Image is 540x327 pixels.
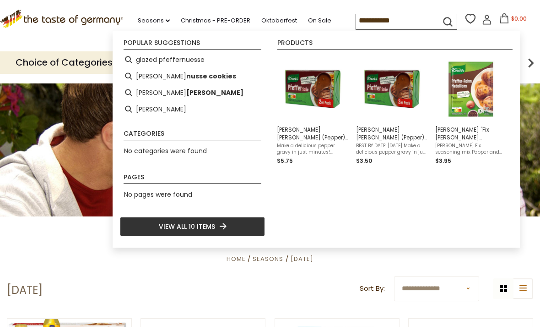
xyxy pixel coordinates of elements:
[277,126,349,141] span: [PERSON_NAME] [PERSON_NAME] (Pepper) Sauce Cubes (2 per pack), 500ml
[124,146,207,155] span: No categories were found
[494,13,533,27] button: $0.00
[432,51,511,169] li: Knorr "Fix Pfeffer-Rahm Medaillons" Pepper Cream Sauce Mix for Fillet Steaks, 1.5 oz
[435,126,507,141] span: [PERSON_NAME] "Fix [PERSON_NAME] Medaillons" Pepper Cream Sauce Mix for Fillet Steaks, 1.5 oz
[359,55,425,122] img: Knorr Pfeffer Sauce Cubes
[435,157,451,165] span: $3.95
[511,15,527,22] span: $0.00
[124,174,261,184] li: Pages
[277,157,293,165] span: $5.75
[253,255,283,263] a: Seasons
[159,222,215,232] span: View all 10 items
[138,16,170,26] a: Seasons
[308,16,331,26] a: On Sale
[352,51,432,169] li: Knorr Pfeffer (Pepper) Sauce Cubes (2 per pack), 500ml - DEAL
[435,143,507,155] span: [PERSON_NAME] Fix seasoning mix Pepper and Cream medallions offers a unique combination of spices...
[120,84,265,101] li: pfeffernuesse
[124,39,261,50] li: Popular suggestions
[280,55,346,122] img: Knorr Pfeffer Sauce Cubes
[356,55,428,166] a: Knorr Pfeffer Sauce Cubes[PERSON_NAME] [PERSON_NAME] (Pepper) Sauce Cubes (2 per pack), 500ml - D...
[273,51,352,169] li: Knorr Pfeffer (Pepper) Sauce Cubes (2 per pack), 500ml
[277,39,513,50] li: Products
[120,217,265,236] li: View all 10 items
[113,31,520,248] div: Instant Search Results
[181,16,250,26] a: Christmas - PRE-ORDER
[360,283,385,294] label: Sort By:
[7,283,43,297] h1: [DATE]
[522,54,540,72] img: next arrow
[124,130,261,140] li: Categories
[186,88,243,98] b: [PERSON_NAME]
[356,126,428,141] span: [PERSON_NAME] [PERSON_NAME] (Pepper) Sauce Cubes (2 per pack), 500ml - DEAL
[438,55,504,122] img: Knorr Pfeffer-Rahm Medillons
[124,190,192,199] span: No pages were found
[227,255,246,263] a: Home
[120,101,265,117] li: pfeffer
[120,68,265,84] li: pfeffernusse cookies
[277,143,349,155] span: Make a delicious pepper gravy in just minutes! Convenient and easy to use gravy cubes, 2 per pack...
[356,157,372,165] span: $3.50
[186,71,236,82] b: nusse cookies
[435,55,507,166] a: Knorr Pfeffer-Rahm Medillons[PERSON_NAME] "Fix [PERSON_NAME] Medaillons" Pepper Cream Sauce Mix f...
[261,16,297,26] a: Oktoberfest
[120,51,265,68] li: glazed pfeffernuesse
[277,55,349,166] a: Knorr Pfeffer Sauce Cubes[PERSON_NAME] [PERSON_NAME] (Pepper) Sauce Cubes (2 per pack), 500mlMake...
[356,143,428,155] span: BEST BY DATE: [DATE] Make a delicious pepper gravy in just minutes! Convenient and easy to use gr...
[291,255,313,263] a: [DATE]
